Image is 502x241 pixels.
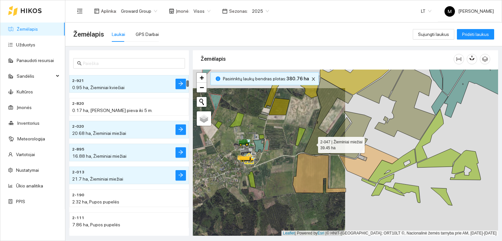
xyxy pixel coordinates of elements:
[72,101,84,107] span: 2-820
[72,146,84,153] span: 2-895
[72,131,126,136] span: 20.68 ha, Žieminiai miežiai
[448,6,452,17] span: M
[72,192,84,198] span: 2-190
[17,105,32,110] a: Įmonės
[223,75,309,82] span: Pasirinktų laukų bendras plotas :
[178,81,183,87] span: arrow-right
[72,169,84,175] span: 2-013
[72,215,84,221] span: 2-111
[413,32,454,37] a: Sujungti laukus
[197,73,207,83] a: Zoom in
[197,83,207,92] a: Zoom out
[252,6,269,16] span: 2025
[281,231,498,236] div: | Powered by © HNIT-[GEOGRAPHIC_DATA]; ORT10LT ©, Nacionalinė žemės tarnyba prie AM, [DATE]-[DATE]
[72,222,120,227] span: 7.86 ha, Pupos pupelės
[83,60,181,67] input: Paieška
[16,168,39,173] a: Nustatymai
[121,6,157,16] span: Groward Group
[94,8,99,14] span: layout
[418,31,449,38] span: Sujungti laukus
[283,231,295,235] a: Leaflet
[77,61,82,66] span: search
[72,108,153,113] span: 0.17 ha, [PERSON_NAME] pieva iki 5 m.
[72,85,125,90] span: 0.95 ha, Žieminiai kviečiai
[77,8,83,14] span: menu-fold
[17,70,54,83] span: Sandėlis
[201,50,454,68] div: Žemėlapis
[176,124,186,135] button: arrow-right
[421,6,431,16] span: LT
[413,29,454,40] button: Sujungti laukus
[193,6,210,16] span: Visos
[454,56,464,62] span: column-width
[136,31,159,38] div: GPS Darbai
[200,73,204,82] span: +
[200,83,204,91] span: −
[72,153,126,159] span: 16.88 ha, Žieminiai miežiai
[454,54,464,64] button: column-width
[17,26,38,32] a: Žemėlapis
[178,127,183,133] span: arrow-right
[176,79,186,89] button: arrow-right
[216,76,220,81] span: info-circle
[318,231,325,235] a: Esri
[197,97,207,107] button: Initiate a new search
[17,120,40,126] a: Inventorius
[229,8,248,15] span: Sezonas :
[73,29,104,40] span: Žemėlapis
[462,31,489,38] span: Pridėti laukus
[73,5,86,18] button: menu-fold
[310,75,317,83] button: close
[16,199,25,204] a: PPIS
[101,8,117,15] span: Aplinka :
[197,111,211,126] a: Layers
[16,183,43,188] a: Ūkio analitika
[310,77,317,81] span: close
[176,170,186,181] button: arrow-right
[326,231,326,235] span: |
[16,42,35,47] a: Užduotys
[17,89,33,94] a: Kultūros
[169,8,174,14] span: shop
[176,8,190,15] span: Įmonė :
[286,76,309,81] b: 380.76 ha
[178,150,183,156] span: arrow-right
[444,8,494,14] span: [PERSON_NAME]
[72,176,123,182] span: 21.7 ha, Žieminiai miežiai
[72,199,119,204] span: 2.32 ha, Pupos pupelės
[16,152,35,157] a: Vartotojai
[72,123,84,130] span: 2-020
[17,58,54,63] a: Panaudoti resursai
[178,172,183,179] span: arrow-right
[112,31,125,38] div: Laukai
[222,8,227,14] span: calendar
[457,29,494,40] button: Pridėti laukus
[72,78,84,84] span: 2-921
[176,147,186,158] button: arrow-right
[457,32,494,37] a: Pridėti laukus
[17,136,45,141] a: Meteorologija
